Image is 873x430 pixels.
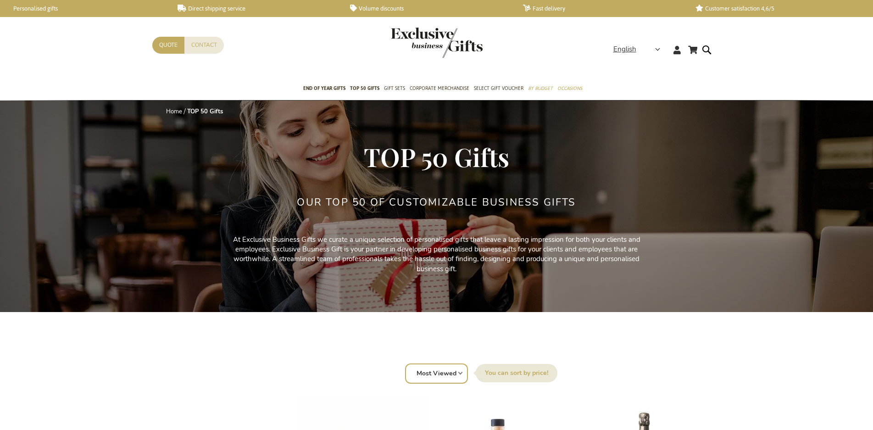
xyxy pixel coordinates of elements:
span: English [613,44,636,55]
a: store logo [391,28,437,58]
span: Corporate Merchandise [410,84,469,93]
span: Select Gift Voucher [474,84,523,93]
span: TOP 50 Gifts [364,140,509,173]
a: TOP 50 Gifts [350,78,379,101]
span: TOP 50 Gifts [350,84,379,93]
span: Occasions [557,84,582,93]
strong: TOP 50 Gifts [187,107,223,116]
label: Sort By [476,364,557,382]
span: By Budget [528,84,553,93]
span: Gift Sets [384,84,405,93]
a: Select Gift Voucher [474,78,523,101]
a: Gift Sets [384,78,405,101]
a: By Budget [528,78,553,101]
a: Home [166,107,182,116]
a: Occasions [557,78,582,101]
a: Contact [184,37,224,54]
p: At Exclusive Business Gifts we curate a unique selection of personalised gifts that leave a lasti... [230,235,643,274]
a: Volume discounts [350,5,508,12]
a: Quote [152,37,184,54]
img: Exclusive Business gifts logo [391,28,483,58]
a: Customer satisfaction 4,6/5 [695,5,854,12]
a: Corporate Merchandise [410,78,469,101]
h2: Our TOP 50 of Customizable Business Gifts [297,197,576,208]
a: Fast delivery [523,5,681,12]
span: End of year gifts [303,84,345,93]
a: Personalised gifts [5,5,163,12]
a: End of year gifts [303,78,345,101]
a: Direct shipping service [178,5,336,12]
